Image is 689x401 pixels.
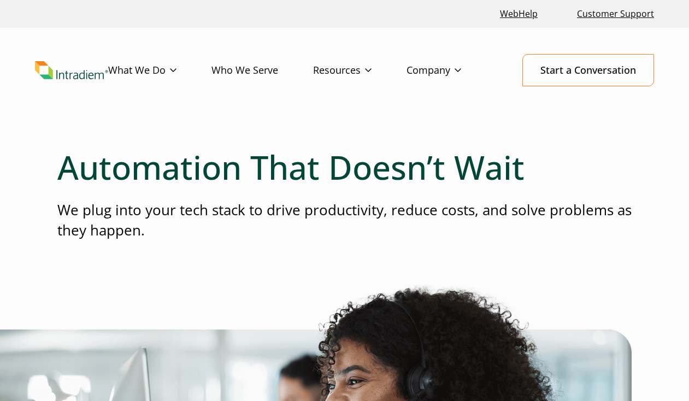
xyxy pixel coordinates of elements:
[57,200,632,241] p: We plug into your tech stack to drive productivity, reduce costs, and solve problems as they happen.
[496,2,542,26] a: Link opens in a new window
[522,54,654,86] a: Start a Conversation
[108,55,211,86] a: What We Do
[313,55,407,86] a: Resources
[35,61,108,79] img: Intradiem
[573,2,658,26] a: Customer Support
[407,55,496,86] a: Company
[35,61,108,79] a: Link to homepage of Intradiem
[57,148,632,187] h1: Automation That Doesn’t Wait
[211,55,313,86] a: Who We Serve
